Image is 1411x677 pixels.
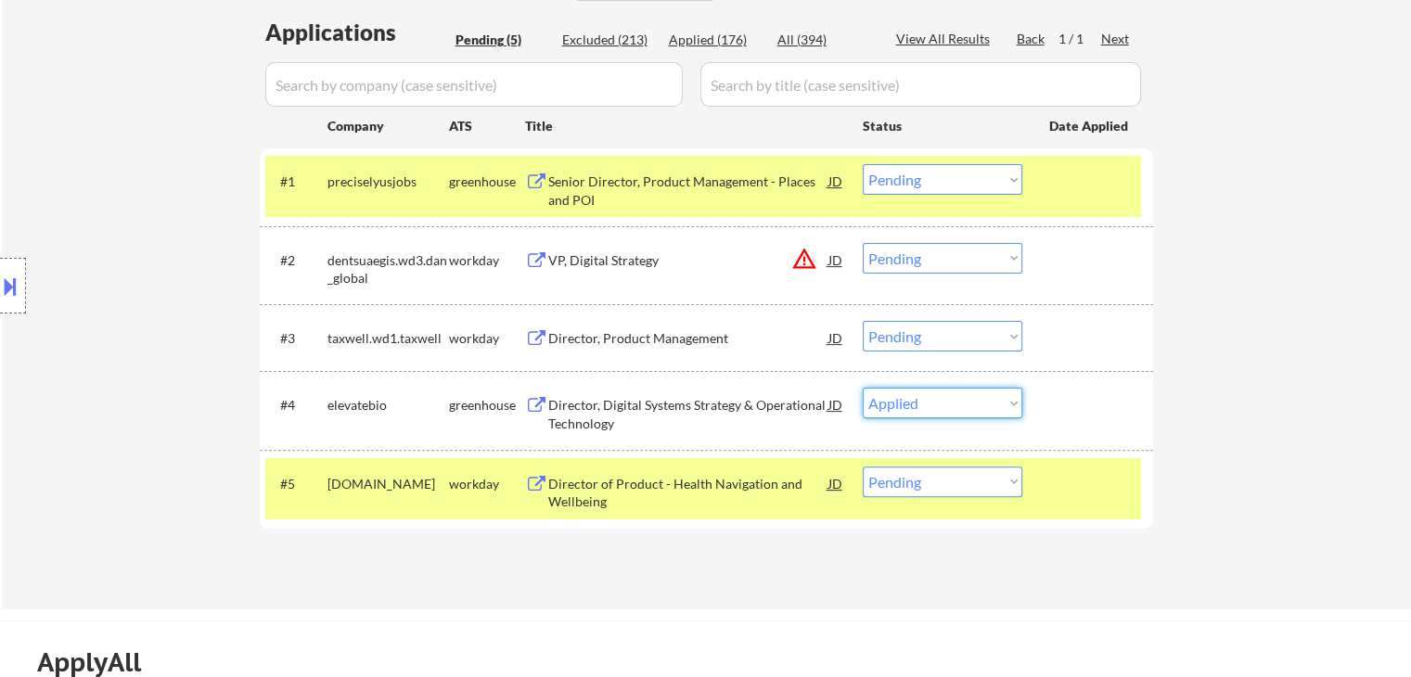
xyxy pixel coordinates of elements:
[265,62,683,107] input: Search by company (case sensitive)
[669,31,762,49] div: Applied (176)
[827,466,845,500] div: JD
[449,329,525,348] div: workday
[700,62,1141,107] input: Search by title (case sensitive)
[327,117,449,135] div: Company
[827,388,845,421] div: JD
[455,31,548,49] div: Pending (5)
[896,30,995,48] div: View All Results
[525,117,845,135] div: Title
[548,251,828,270] div: VP, Digital Strategy
[1101,30,1131,48] div: Next
[1049,117,1131,135] div: Date Applied
[548,396,828,432] div: Director, Digital Systems Strategy & Operational Technology
[827,164,845,198] div: JD
[449,396,525,415] div: greenhouse
[327,251,449,287] div: dentsuaegis.wd3.dan_global
[265,21,449,44] div: Applications
[449,251,525,270] div: workday
[777,31,870,49] div: All (394)
[548,329,828,348] div: Director, Product Management
[827,321,845,354] div: JD
[562,31,655,49] div: Excluded (213)
[327,329,449,348] div: taxwell.wd1.taxwell
[1058,30,1101,48] div: 1 / 1
[863,109,1022,142] div: Status
[327,475,449,493] div: [DOMAIN_NAME]
[827,243,845,276] div: JD
[327,172,449,191] div: preciselyusjobs
[449,117,525,135] div: ATS
[280,475,313,493] div: #5
[449,475,525,493] div: workday
[1017,30,1046,48] div: Back
[791,246,817,272] button: warning_amber
[548,172,828,209] div: Senior Director, Product Management - Places and POI
[548,475,828,511] div: Director of Product - Health Navigation and Wellbeing
[449,172,525,191] div: greenhouse
[327,396,449,415] div: elevatebio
